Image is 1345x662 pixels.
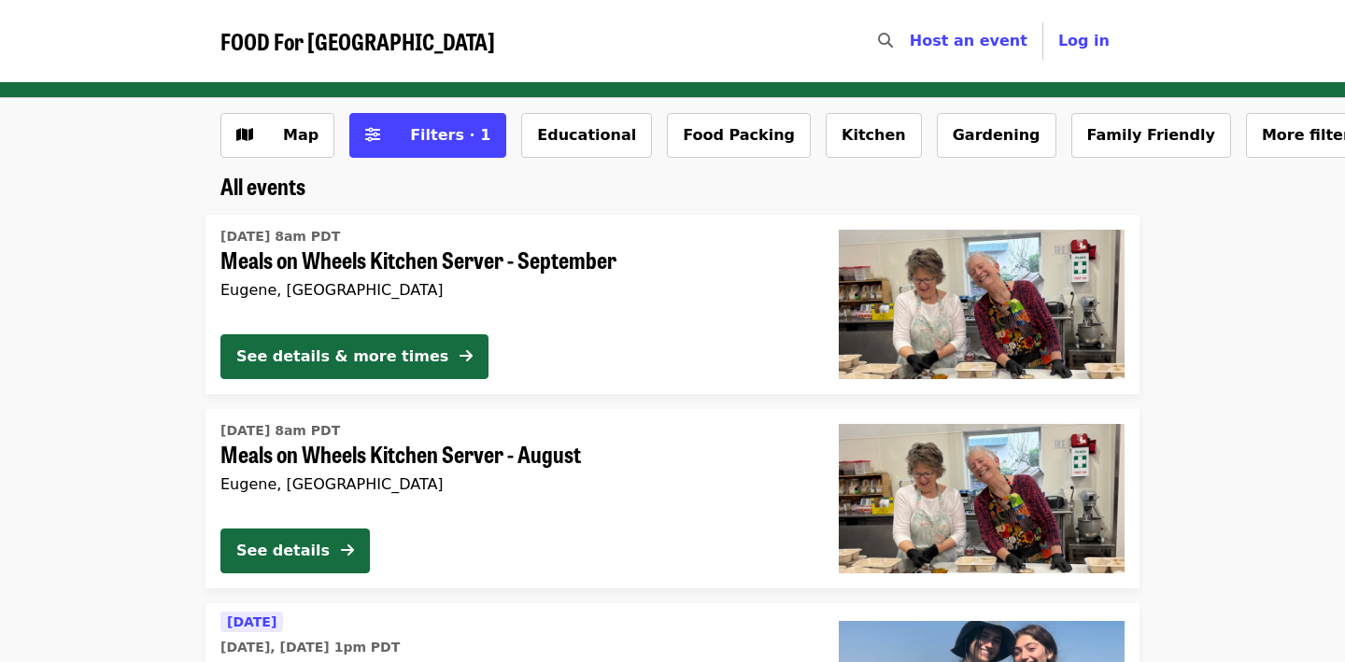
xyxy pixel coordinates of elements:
i: search icon [878,32,893,49]
button: See details [220,528,370,573]
button: Educational [521,113,652,158]
i: arrow-right icon [341,542,354,559]
i: sliders-h icon [365,126,380,144]
button: Log in [1043,22,1125,60]
button: Food Packing [667,113,811,158]
a: Host an event [910,32,1027,49]
span: Log in [1058,32,1110,49]
span: [DATE] [227,614,276,629]
span: FOOD For [GEOGRAPHIC_DATA] [220,24,495,57]
a: See details for "Meals on Wheels Kitchen Server - August" [205,409,1140,588]
i: map icon [236,126,253,144]
span: Filters · 1 [410,126,490,144]
a: See details for "Meals on Wheels Kitchen Server - September" [205,215,1140,394]
time: [DATE] 8am PDT [220,227,340,246]
div: Eugene, [GEOGRAPHIC_DATA] [220,475,809,493]
a: FOOD For [GEOGRAPHIC_DATA] [220,28,495,55]
span: All events [220,169,305,202]
time: [DATE], [DATE] 1pm PDT [220,638,400,657]
div: See details & more times [236,345,448,368]
span: Meals on Wheels Kitchen Server - August [220,441,809,468]
span: Map [283,126,319,144]
button: Kitchen [826,113,922,158]
input: Search [904,19,919,63]
button: Filters (1 selected) [349,113,506,158]
div: Eugene, [GEOGRAPHIC_DATA] [220,281,809,299]
time: [DATE] 8am PDT [220,421,340,441]
i: arrow-right icon [460,347,473,365]
img: Meals on Wheels Kitchen Server - August organized by FOOD For Lane County [839,424,1125,573]
button: Family Friendly [1071,113,1231,158]
div: See details [236,540,330,562]
button: Show map view [220,113,334,158]
button: Gardening [937,113,1056,158]
img: Meals on Wheels Kitchen Server - September organized by FOOD For Lane County [839,230,1125,379]
button: See details & more times [220,334,488,379]
span: Meals on Wheels Kitchen Server - September [220,246,809,274]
